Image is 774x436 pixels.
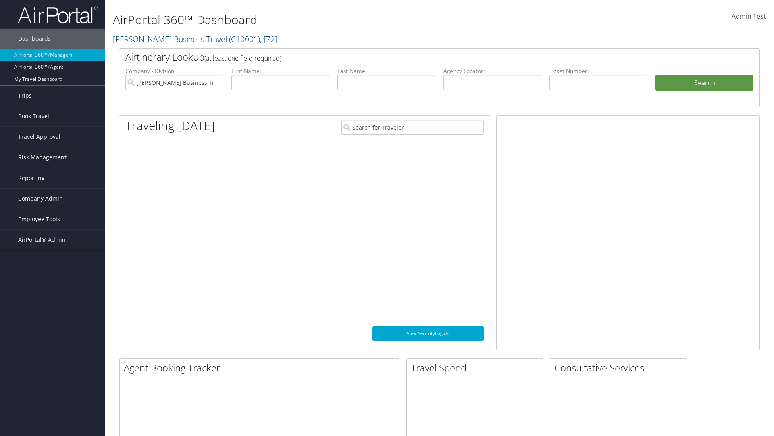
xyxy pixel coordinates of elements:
[443,67,541,75] label: Agency Locator:
[18,29,51,49] span: Dashboards
[372,326,484,341] a: View SecurityLogic®
[125,50,700,64] h2: Airtinerary Lookup
[125,67,223,75] label: Company - Division:
[732,12,766,21] span: Admin Test
[124,361,399,375] h2: Agent Booking Tracker
[18,147,67,168] span: Risk Management
[125,117,215,134] h1: Traveling [DATE]
[18,189,63,209] span: Company Admin
[411,361,543,375] h2: Travel Spend
[18,209,60,229] span: Employee Tools
[18,5,98,24] img: airportal-logo.png
[18,86,32,106] span: Trips
[337,67,435,75] label: Last Name:
[18,127,60,147] span: Travel Approval
[231,67,329,75] label: First Name:
[204,54,281,63] span: (at least one field required)
[549,67,647,75] label: Ticket Number:
[113,11,548,28] h1: AirPortal 360™ Dashboard
[732,4,766,29] a: Admin Test
[18,168,45,188] span: Reporting
[18,230,66,250] span: AirPortal® Admin
[341,120,484,135] input: Search for Traveler
[18,106,49,126] span: Book Travel
[113,34,277,44] a: [PERSON_NAME] Business Travel
[229,34,260,44] span: ( C10001 )
[260,34,277,44] span: , [ 72 ]
[554,361,687,375] h2: Consultative Services
[655,75,753,91] button: Search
